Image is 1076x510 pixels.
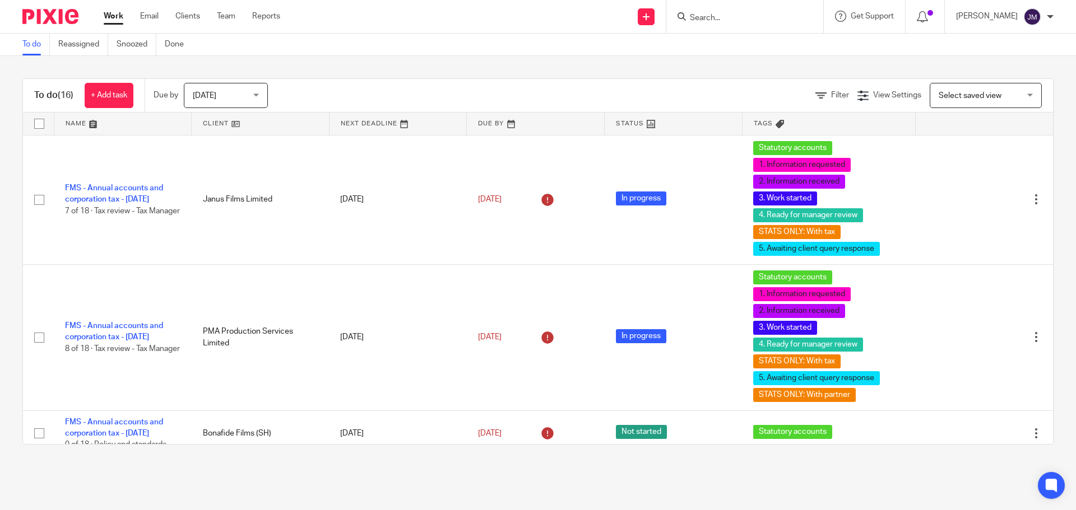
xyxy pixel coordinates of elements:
span: 4. Ready for manager review [753,338,863,352]
span: 5. Awaiting client query response [753,242,880,256]
td: [DATE] [329,264,467,410]
span: [DATE] [478,333,502,341]
p: [PERSON_NAME] [956,11,1018,22]
h1: To do [34,90,73,101]
td: [DATE] [329,135,467,264]
td: PMA Production Services Limited [192,264,330,410]
a: FMS - Annual accounts and corporation tax - [DATE] [65,322,163,341]
span: Filter [831,91,849,99]
a: Team [217,11,235,22]
span: [DATE] [478,195,502,203]
span: 5. Awaiting client query response [753,371,880,385]
a: Reassigned [58,34,108,55]
a: Done [165,34,192,55]
td: Bonafide Films (SH) [192,410,330,456]
a: Work [104,11,123,22]
span: Select saved view [939,92,1001,100]
span: [DATE] [193,92,216,100]
span: View Settings [873,91,921,99]
span: 1. Information requested [753,287,851,301]
span: Statutory accounts [753,270,832,284]
span: Statutory accounts [753,425,832,439]
a: Reports [252,11,280,22]
td: [DATE] [329,410,467,456]
input: Search [689,13,790,24]
span: In progress [616,329,666,343]
span: STATS ONLY: With tax [753,225,841,239]
span: 1. Information requested [753,158,851,172]
span: Tags [754,120,773,127]
span: In progress [616,191,666,205]
a: Email [140,11,159,22]
span: 2. Information received [753,304,845,318]
a: Clients [175,11,200,22]
td: Janus Films Limited [192,135,330,264]
span: (16) [58,91,73,100]
span: 4. Ready for manager review [753,208,863,222]
span: 8 of 18 · Tax review - Tax Manager [65,345,180,353]
span: Statutory accounts [753,141,832,155]
a: Snoozed [117,34,156,55]
span: 3. Work started [753,191,817,205]
span: 7 of 18 · Tax review - Tax Manager [65,207,180,215]
a: To do [22,34,50,55]
span: [DATE] [478,429,502,437]
a: FMS - Annual accounts and corporation tax - [DATE] [65,418,163,437]
span: STATS ONLY: With partner [753,388,856,402]
span: 0 of 18 · Policy and standards [65,441,166,448]
img: Pixie [22,9,78,24]
img: svg%3E [1023,8,1041,26]
span: 3. Work started [753,321,817,335]
a: FMS - Annual accounts and corporation tax - [DATE] [65,184,163,203]
span: Get Support [851,12,894,20]
span: Not started [616,425,667,439]
span: STATS ONLY: With tax [753,354,841,368]
span: 2. Information received [753,175,845,189]
a: + Add task [85,83,133,108]
p: Due by [154,90,178,101]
